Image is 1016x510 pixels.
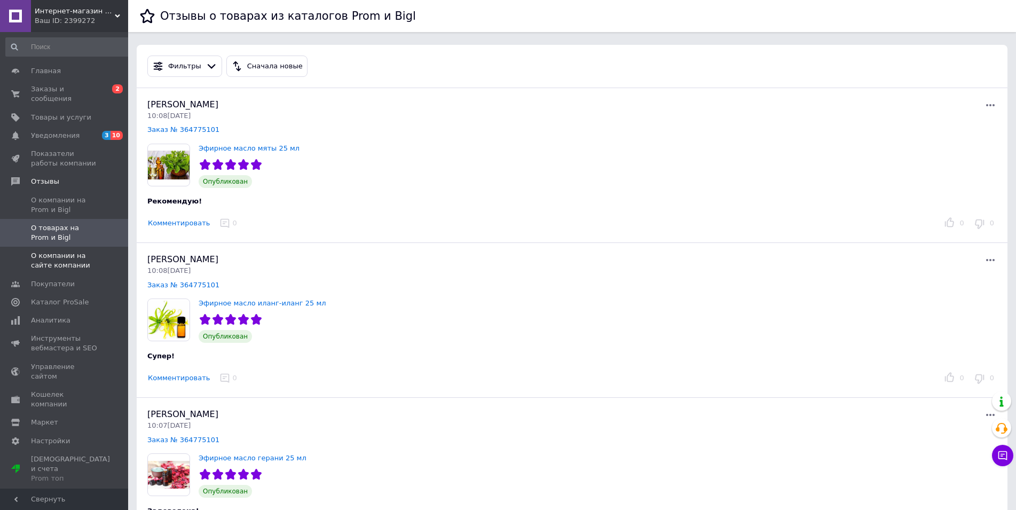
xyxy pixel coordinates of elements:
[5,37,132,57] input: Поиск
[147,112,191,120] span: 10:08[DATE]
[147,281,219,289] a: Заказ № 364775101
[147,436,219,444] a: Заказ № 364775101
[147,373,210,384] button: Комментировать
[147,125,219,134] a: Заказ № 364775101
[992,445,1013,466] button: Чат с покупателем
[31,113,91,122] span: Товары и услуги
[148,299,190,341] img: Эфирное масло иланг-иланг 25 мл
[160,10,416,22] h1: Отзывы о товарах из каталогов Prom и Bigl
[31,454,110,484] span: [DEMOGRAPHIC_DATA] и счета
[31,418,58,427] span: Маркет
[147,266,191,274] span: 10:08[DATE]
[31,297,89,307] span: Каталог ProSale
[31,84,99,104] span: Заказы и сообщения
[31,334,99,353] span: Инструменты вебмастера и SEO
[199,485,252,498] span: Опубликован
[226,56,308,77] button: Сначала новые
[31,177,59,186] span: Отзывы
[147,197,202,205] span: Рекомендую!
[147,218,210,229] button: Комментировать
[31,195,99,215] span: О компании на Prom и Bigl
[35,6,115,16] span: Интернет-магазин "FreshOil"
[31,474,110,483] div: Prom топ
[166,61,203,72] div: Фильтры
[31,390,99,409] span: Кошелек компании
[31,223,99,242] span: О товарах на Prom и Bigl
[102,131,111,140] span: 3
[31,66,61,76] span: Главная
[31,251,99,270] span: О компании на сайте компании
[147,56,222,77] button: Фильтры
[148,454,190,496] img: Эфирное масло герани 25 мл
[147,254,218,264] span: [PERSON_NAME]
[147,352,175,360] span: Супер!
[245,61,305,72] div: Сначала новые
[199,330,252,343] span: Опубликован
[148,144,190,186] img: Эфирное масло мяты 25 мл
[31,131,80,140] span: Уведомления
[199,299,326,307] a: Эфирное масло иланг-иланг 25 мл
[31,436,70,446] span: Настройки
[31,316,70,325] span: Аналитика
[147,421,191,429] span: 10:07[DATE]
[31,279,75,289] span: Покупатели
[112,84,123,93] span: 2
[111,131,123,140] span: 10
[147,409,218,419] span: [PERSON_NAME]
[199,144,300,152] a: Эфирное масло мяты 25 мл
[199,454,306,462] a: Эфирное масло герани 25 мл
[199,175,252,188] span: Опубликован
[35,16,128,26] div: Ваш ID: 2399272
[31,149,99,168] span: Показатели работы компании
[147,99,218,109] span: [PERSON_NAME]
[31,362,99,381] span: Управление сайтом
